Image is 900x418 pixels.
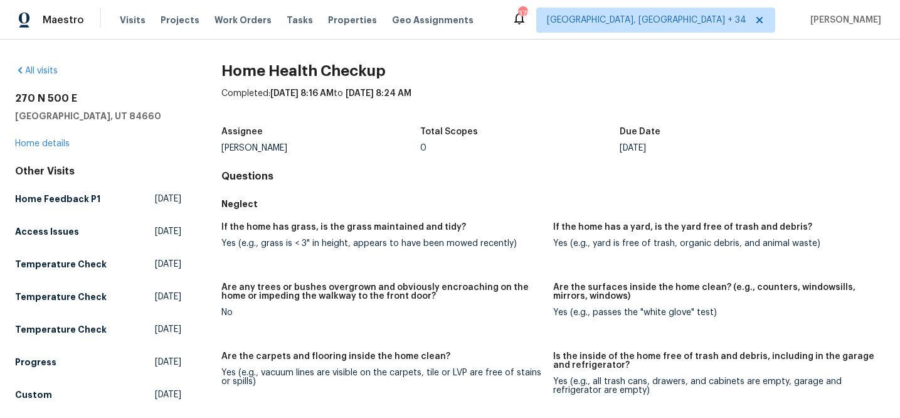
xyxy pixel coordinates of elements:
[221,127,263,136] h5: Assignee
[155,323,181,336] span: [DATE]
[15,220,181,243] a: Access Issues[DATE]
[15,188,181,210] a: Home Feedback P1[DATE]
[15,383,181,406] a: Custom[DATE]
[43,14,84,26] span: Maestro
[15,286,181,308] a: Temperature Check[DATE]
[221,223,466,232] h5: If the home has grass, is the grass maintained and tidy?
[15,193,100,205] h5: Home Feedback P1
[221,87,885,120] div: Completed: to
[15,67,58,75] a: All visits
[420,127,478,136] h5: Total Scopes
[518,8,527,20] div: 375
[221,170,885,183] h4: Questions
[392,14,474,26] span: Geo Assignments
[155,258,181,271] span: [DATE]
[553,239,875,248] div: Yes (e.g., yard is free of trash, organic debris, and animal waste)
[15,92,181,105] h2: 270 N 500 E
[15,291,107,303] h5: Temperature Check
[221,65,885,77] h2: Home Health Checkup
[155,389,181,401] span: [DATE]
[15,318,181,341] a: Temperature Check[DATE]
[15,389,52,401] h5: Custom
[805,14,881,26] span: [PERSON_NAME]
[15,258,107,271] h5: Temperature Check
[553,223,812,232] h5: If the home has a yard, is the yard free of trash and debris?
[221,239,543,248] div: Yes (e.g., grass is < 3" in height, appears to have been mowed recently)
[221,352,450,361] h5: Are the carpets and flooring inside the home clean?
[547,14,746,26] span: [GEOGRAPHIC_DATA], [GEOGRAPHIC_DATA] + 34
[155,356,181,368] span: [DATE]
[15,139,70,148] a: Home details
[161,14,199,26] span: Projects
[346,89,411,98] span: [DATE] 8:24 AM
[553,352,875,370] h5: Is the inside of the home free of trash and debris, including in the garage and refrigerator?
[287,16,313,24] span: Tasks
[214,14,272,26] span: Work Orders
[155,193,181,205] span: [DATE]
[15,351,181,373] a: Progress[DATE]
[155,225,181,238] span: [DATE]
[553,283,875,301] h5: Are the surfaces inside the home clean? (e.g., counters, windowsills, mirrors, windows)
[221,308,543,317] div: No
[620,127,660,136] h5: Due Date
[15,253,181,276] a: Temperature Check[DATE]
[553,377,875,395] div: Yes (e.g., all trash cans, drawers, and cabinets are empty, garage and refrigerator are empty)
[328,14,377,26] span: Properties
[155,291,181,303] span: [DATE]
[15,110,181,122] h5: [GEOGRAPHIC_DATA], UT 84660
[420,144,620,153] div: 0
[221,368,543,386] div: Yes (e.g., vacuum lines are visible on the carpets, tile or LVP are free of stains or spills)
[553,308,875,317] div: Yes (e.g., passes the "white glove" test)
[15,356,56,368] h5: Progress
[221,198,885,210] h5: Neglect
[620,144,819,153] div: [DATE]
[270,89,334,98] span: [DATE] 8:16 AM
[221,283,543,301] h5: Are any trees or bushes overgrown and obviously encroaching on the home or impeding the walkway t...
[15,323,107,336] h5: Temperature Check
[221,144,421,153] div: [PERSON_NAME]
[120,14,146,26] span: Visits
[15,225,79,238] h5: Access Issues
[15,165,181,178] div: Other Visits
